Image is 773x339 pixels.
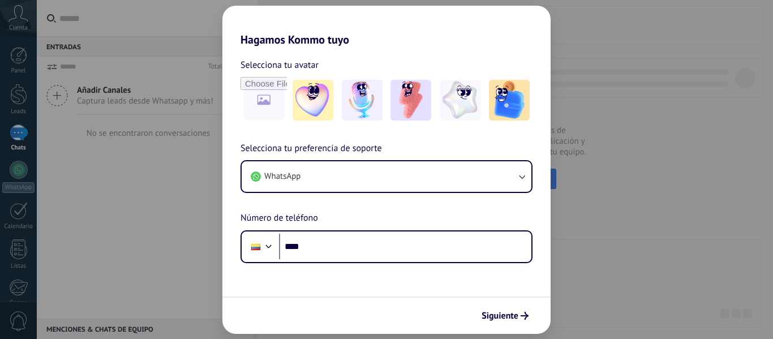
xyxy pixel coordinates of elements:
div: Ecuador: + 593 [245,235,267,259]
button: WhatsApp [242,161,531,192]
h2: Hagamos Kommo tuyo [222,6,551,46]
span: Número de teléfono [241,211,318,226]
img: -5.jpeg [489,80,530,121]
img: -3.jpeg [390,80,431,121]
span: WhatsApp [264,171,300,182]
button: Siguiente [476,306,534,325]
span: Selecciona tu avatar [241,58,319,72]
span: Siguiente [482,312,518,320]
img: -2.jpeg [342,80,383,121]
img: -1.jpeg [293,80,333,121]
img: -4.jpeg [440,80,480,121]
span: Selecciona tu preferencia de soporte [241,141,382,156]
